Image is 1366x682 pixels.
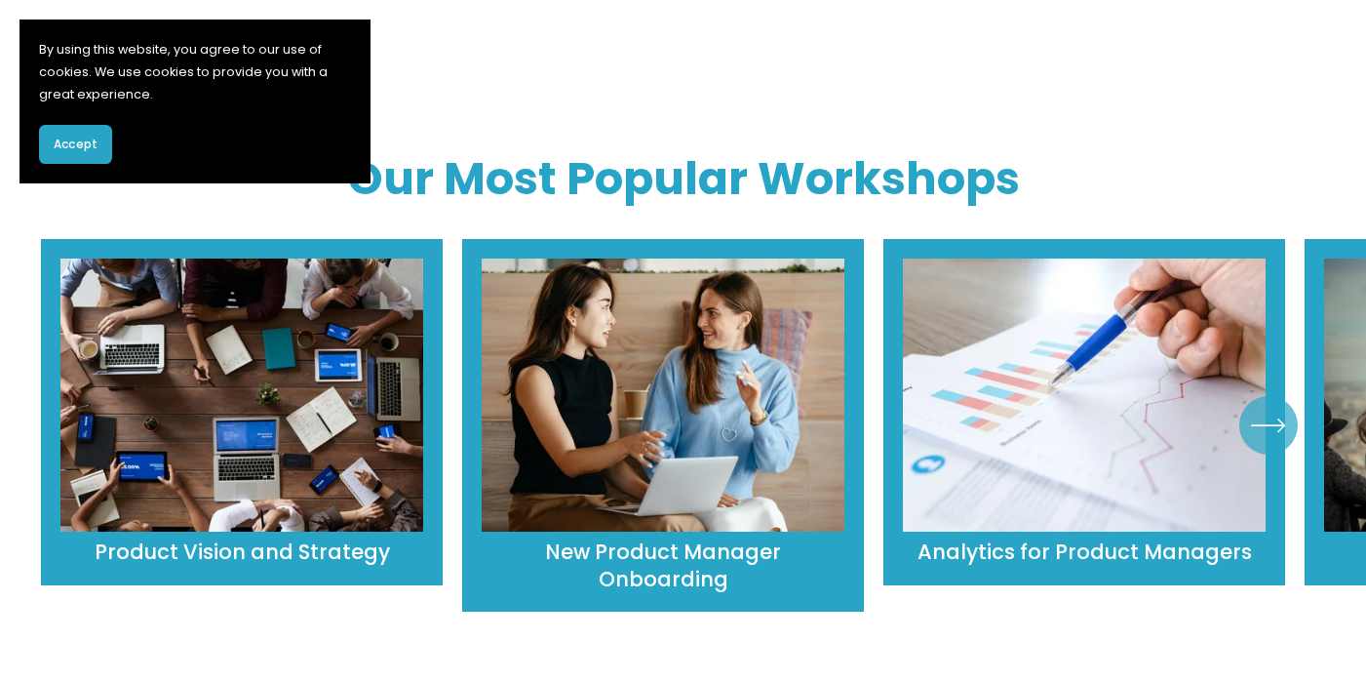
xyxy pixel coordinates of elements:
[54,136,98,153] span: Accept
[20,20,371,183] section: Cookie banner
[39,39,351,105] p: By using this website, you agree to our use of cookies. We use cookies to provide you with a grea...
[39,125,112,164] button: Accept
[347,146,1020,210] strong: Our Most Popular Workshops
[1239,396,1298,455] button: Next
